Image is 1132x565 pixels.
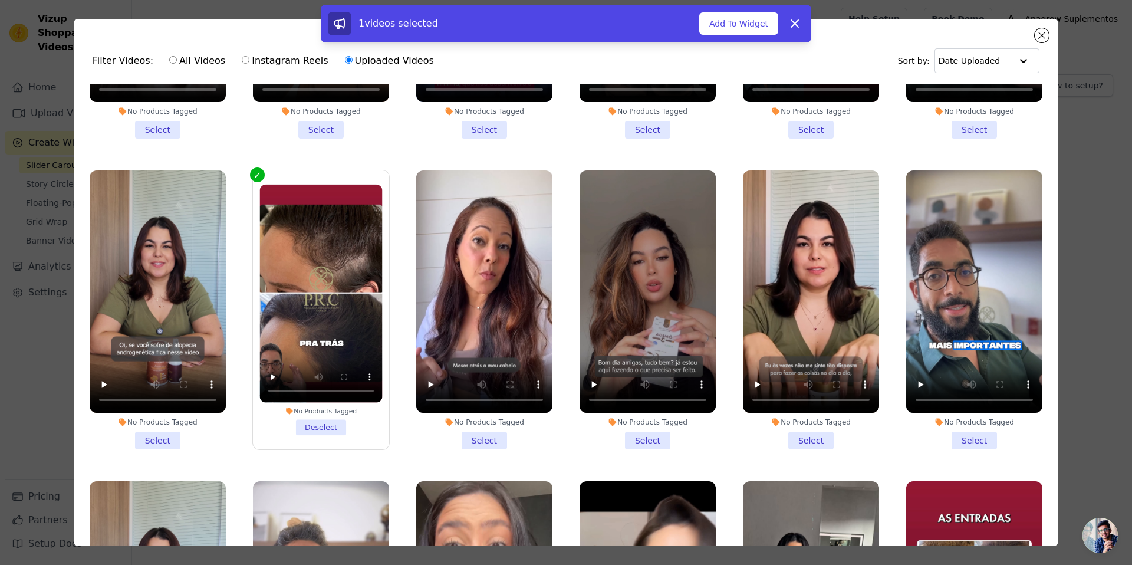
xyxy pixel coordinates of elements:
[416,418,552,427] div: No Products Tagged
[93,47,440,74] div: Filter Videos:
[90,107,226,116] div: No Products Tagged
[898,48,1040,73] div: Sort by:
[344,53,435,68] label: Uploaded Videos
[253,107,389,116] div: No Products Tagged
[241,53,328,68] label: Instagram Reels
[699,12,778,35] button: Add To Widget
[416,107,552,116] div: No Products Tagged
[743,107,879,116] div: No Products Tagged
[358,18,438,29] span: 1 videos selected
[580,418,716,427] div: No Products Tagged
[259,407,382,415] div: No Products Tagged
[906,107,1042,116] div: No Products Tagged
[1082,518,1118,553] a: Bate-papo aberto
[90,418,226,427] div: No Products Tagged
[580,107,716,116] div: No Products Tagged
[169,53,226,68] label: All Videos
[743,418,879,427] div: No Products Tagged
[906,418,1042,427] div: No Products Tagged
